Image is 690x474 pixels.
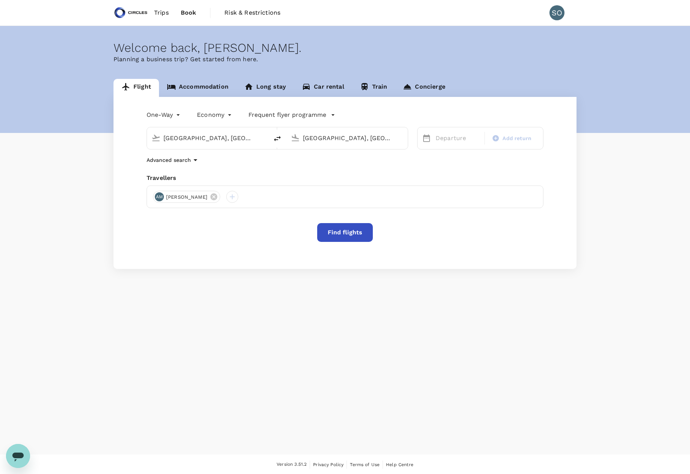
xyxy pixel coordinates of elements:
a: Accommodation [159,79,236,97]
a: Concierge [395,79,453,97]
a: Terms of Use [350,460,380,469]
a: Car rental [294,79,352,97]
span: Book [181,8,197,17]
img: Circles [113,5,148,21]
span: Privacy Policy [313,462,343,467]
button: Find flights [317,223,373,242]
a: Train [352,79,395,97]
div: SO [549,5,564,20]
div: AM [155,192,164,201]
button: Open [263,137,265,139]
button: delete [268,130,286,148]
div: Travellers [147,174,543,183]
span: Trips [154,8,169,17]
a: Long stay [236,79,294,97]
a: Flight [113,79,159,97]
div: One-Way [147,109,182,121]
span: Help Centre [386,462,413,467]
span: Add return [502,134,531,142]
input: Going to [303,132,392,144]
button: Advanced search [147,155,200,165]
a: Privacy Policy [313,460,343,469]
button: Frequent flyer programme [248,110,335,119]
span: Risk & Restrictions [224,8,280,17]
button: Open [402,137,404,139]
div: Welcome back , [PERSON_NAME] . [113,41,577,55]
div: AM[PERSON_NAME] [153,191,220,203]
div: Economy [197,109,233,121]
input: Depart from [163,132,253,144]
p: Frequent flyer programme [248,110,326,119]
p: Advanced search [147,156,191,164]
iframe: Button to launch messaging window [6,444,30,468]
span: [PERSON_NAME] [162,193,212,201]
p: Planning a business trip? Get started from here. [113,55,577,64]
span: Terms of Use [350,462,380,467]
span: Version 3.51.2 [277,461,307,468]
a: Help Centre [386,460,413,469]
p: Departure [436,134,480,143]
